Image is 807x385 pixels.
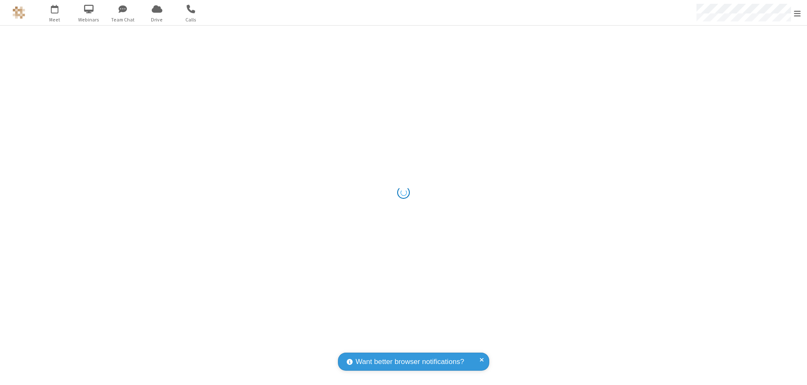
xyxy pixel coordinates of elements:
[356,356,464,367] span: Want better browser notifications?
[39,16,71,24] span: Meet
[13,6,25,19] img: QA Selenium DO NOT DELETE OR CHANGE
[107,16,139,24] span: Team Chat
[175,16,207,24] span: Calls
[141,16,173,24] span: Drive
[73,16,105,24] span: Webinars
